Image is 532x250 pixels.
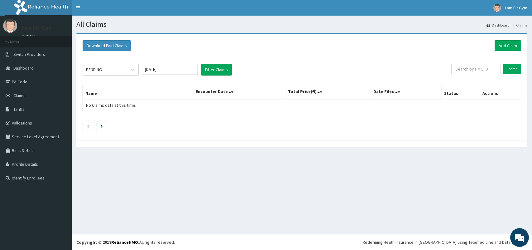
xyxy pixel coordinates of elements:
input: Search by HMO ID [451,64,501,74]
span: Claims [13,93,26,98]
span: No Claims data at this time. [86,102,136,108]
input: Select Month and Year [142,64,198,75]
a: RelianceHMO [111,239,138,245]
button: Filter Claims [201,64,232,76]
span: Switch Providers [13,51,45,57]
p: I am Fit Gym [22,25,51,31]
span: I am Fit Gym [505,5,527,11]
a: Add Claim [495,40,521,51]
strong: Copyright © 2017 . [76,239,139,245]
h1: All Claims [76,20,527,28]
a: Online [22,34,37,38]
th: Date Filed [371,85,442,100]
li: Claims [510,22,527,28]
div: PENDING [86,66,102,73]
th: Actions [480,85,521,100]
span: Tariffs [13,106,25,112]
th: Encounter Date [193,85,285,100]
div: Redefining Heath Insurance in [GEOGRAPHIC_DATA] using Telemedicine and Data Science! [362,239,527,245]
a: Dashboard [486,22,510,28]
img: User Image [3,19,17,33]
footer: All rights reserved. [72,234,532,250]
th: Name [83,85,193,100]
a: Next page [101,123,103,129]
input: Search [503,64,521,74]
th: Status [442,85,480,100]
th: Total Price(₦) [285,85,371,100]
a: Previous page [87,123,89,129]
img: User Image [493,4,501,12]
span: Dashboard [13,65,34,71]
button: Download Paid Claims [83,40,131,51]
